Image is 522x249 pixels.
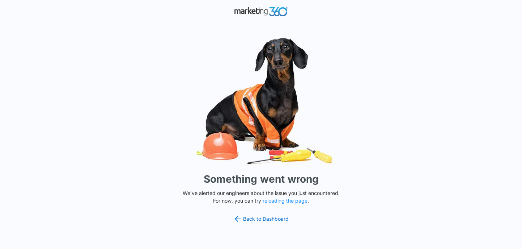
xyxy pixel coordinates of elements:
[234,5,288,18] img: Marketing 360 Logo
[263,198,307,204] button: reloading the page
[204,171,319,187] h1: Something went wrong
[233,215,289,223] a: Back to Dashboard
[180,189,343,204] p: We've alerted our engineers about the issue you just encountered. For now, you can try .
[153,33,370,169] img: Sad Dog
